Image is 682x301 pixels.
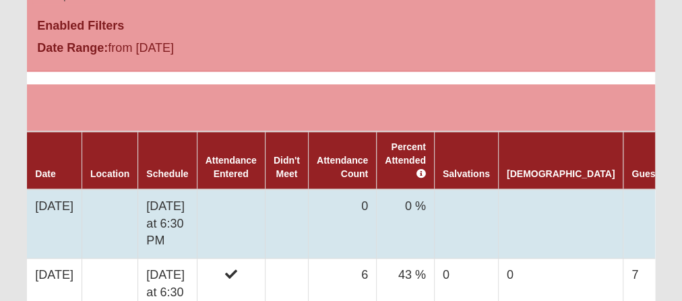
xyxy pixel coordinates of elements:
td: [DATE] [27,189,82,259]
a: Attendance Entered [206,155,257,179]
label: Date Range: [37,39,108,57]
td: 0 [308,189,376,259]
td: 0 % [377,189,435,259]
a: Date [35,168,55,179]
th: Guests [623,131,672,189]
div: from [DATE] [27,39,236,61]
a: Location [90,168,129,179]
h4: Enabled Filters [37,19,644,34]
a: Percent Attended [385,141,426,179]
th: [DEMOGRAPHIC_DATA] [498,131,623,189]
a: Didn't Meet [274,155,300,179]
td: [DATE] at 6:30 PM [138,189,197,259]
th: Salvations [434,131,498,189]
a: Attendance Count [317,155,368,179]
a: Schedule [146,168,188,179]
